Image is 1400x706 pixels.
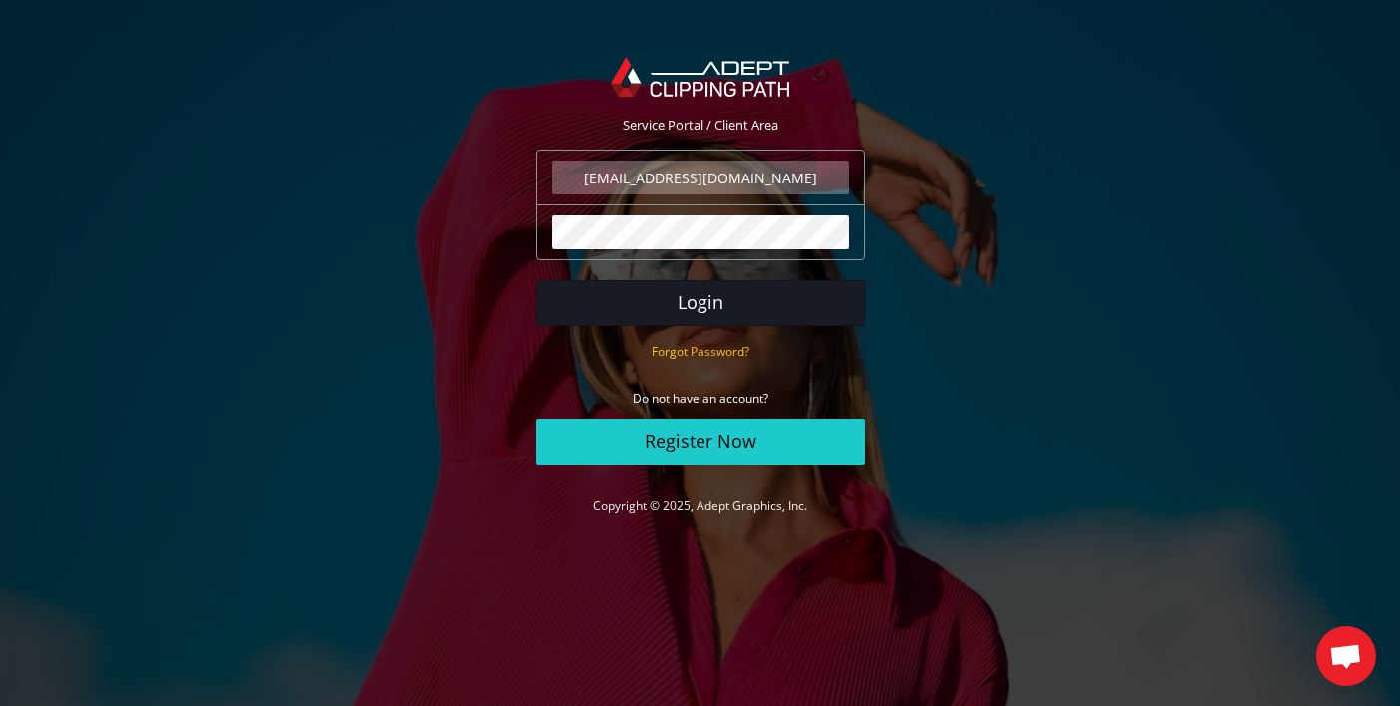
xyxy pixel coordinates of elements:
span: Service Portal / Client Area [623,116,778,134]
a: Register Now [536,419,865,465]
a: Forgot Password? [652,342,749,360]
a: Open chat [1316,626,1376,686]
small: Forgot Password? [652,343,749,360]
small: Do not have an account? [633,390,768,407]
input: Email Address [552,161,849,194]
a: Copyright © 2025, Adept Graphics, Inc. [593,497,807,514]
img: Adept Graphics [611,57,789,97]
button: Login [536,280,865,326]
